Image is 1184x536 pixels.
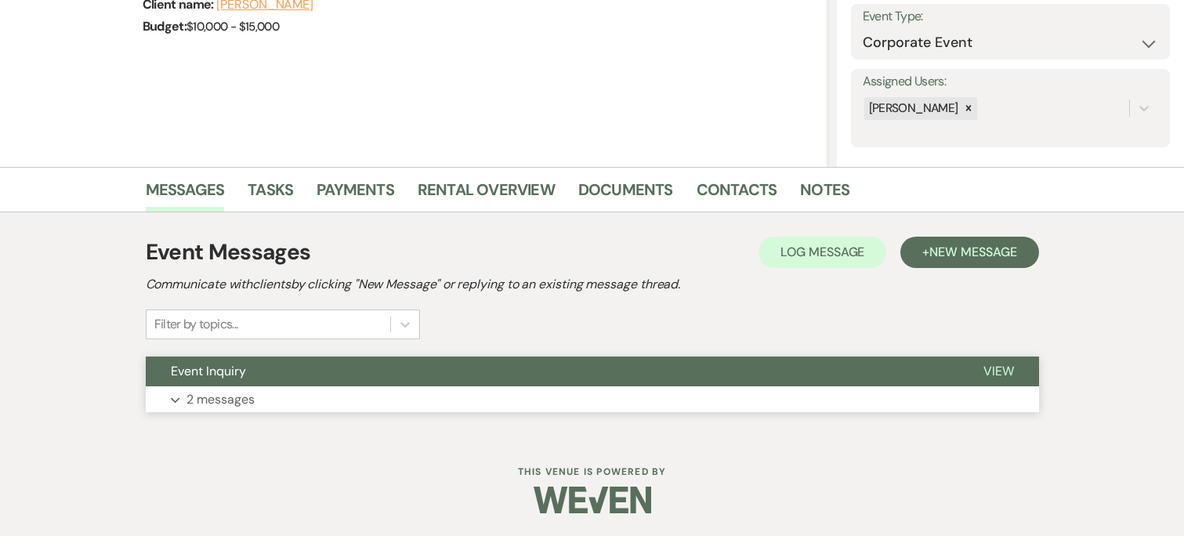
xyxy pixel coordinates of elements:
[983,363,1014,379] span: View
[534,473,651,527] img: Weven Logo
[697,177,777,212] a: Contacts
[146,236,311,269] h1: Event Messages
[759,237,886,268] button: Log Message
[186,389,255,410] p: 2 messages
[143,18,187,34] span: Budget:
[146,357,958,386] button: Event Inquiry
[863,5,1158,28] label: Event Type:
[146,177,225,212] a: Messages
[958,357,1039,386] button: View
[800,177,849,212] a: Notes
[780,244,864,260] span: Log Message
[171,363,246,379] span: Event Inquiry
[863,71,1158,93] label: Assigned Users:
[248,177,293,212] a: Tasks
[929,244,1016,260] span: New Message
[900,237,1038,268] button: +New Message
[317,177,394,212] a: Payments
[578,177,673,212] a: Documents
[864,97,961,120] div: [PERSON_NAME]
[186,19,279,34] span: $10,000 - $15,000
[154,315,238,334] div: Filter by topics...
[146,386,1039,413] button: 2 messages
[418,177,555,212] a: Rental Overview
[146,275,1039,294] h2: Communicate with clients by clicking "New Message" or replying to an existing message thread.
